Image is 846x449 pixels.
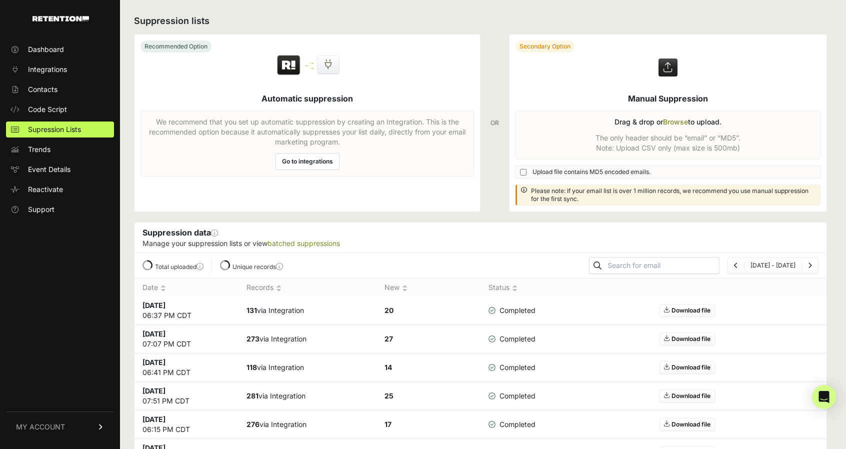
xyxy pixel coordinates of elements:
img: no_sort-eaf950dc5ab64cae54d48a5578032e96f70b2ecb7d747501f34c8f2db400fb66.gif [402,284,407,292]
a: Download file [659,304,715,317]
strong: 14 [384,363,392,371]
a: Go to integrations [275,153,339,170]
strong: 281 [246,391,258,400]
a: Previous [734,261,738,269]
strong: 25 [384,391,393,400]
img: no_sort-eaf950dc5ab64cae54d48a5578032e96f70b2ecb7d747501f34c8f2db400fb66.gif [512,284,517,292]
p: We recommend that you set up automatic suppression by creating an Integration. This is the recomm... [147,117,467,147]
a: batched suppressions [267,239,340,247]
a: Next [808,261,812,269]
strong: 131 [246,306,257,314]
td: 07:07 PM CDT [134,325,238,353]
span: Reactivate [28,184,63,194]
td: 06:41 PM CDT [134,353,238,382]
strong: [DATE] [142,358,165,366]
span: Contacts [28,84,57,94]
span: Completed [488,362,535,372]
a: Code Script [6,101,114,117]
span: Completed [488,305,535,315]
strong: 20 [384,306,393,314]
label: Unique records [232,263,283,270]
div: Suppression data [134,222,826,252]
td: via Integration [238,382,377,410]
label: Total uploaded [155,263,203,270]
td: 06:15 PM CDT [134,410,238,439]
div: OR [490,34,499,212]
div: Open Intercom Messenger [812,385,836,409]
a: Download file [659,361,715,374]
a: Support [6,201,114,217]
strong: [DATE] [142,301,165,309]
div: Recommended Option [140,40,211,52]
a: Dashboard [6,41,114,57]
img: no_sort-eaf950dc5ab64cae54d48a5578032e96f70b2ecb7d747501f34c8f2db400fb66.gif [276,284,281,292]
td: via Integration [238,353,377,382]
strong: 273 [246,334,259,343]
input: Upload file contains MD5 encoded emails. [520,169,526,175]
strong: 27 [384,334,393,343]
strong: [DATE] [142,415,165,423]
span: Completed [488,391,535,401]
a: Trends [6,141,114,157]
strong: [DATE] [142,329,165,338]
a: Download file [659,418,715,431]
span: Supression Lists [28,124,81,134]
a: Contacts [6,81,114,97]
h2: Suppression lists [134,14,827,28]
span: MY ACCOUNT [16,422,65,432]
a: Supression Lists [6,121,114,137]
td: via Integration [238,410,377,439]
img: integration [305,65,313,66]
a: Reactivate [6,181,114,197]
span: Event Details [28,164,70,174]
td: 06:37 PM CDT [134,296,238,325]
span: Support [28,204,54,214]
span: Code Script [28,104,67,114]
a: Download file [659,332,715,345]
span: Trends [28,144,50,154]
td: 07:51 PM CDT [134,382,238,410]
a: Integrations [6,61,114,77]
td: via Integration [238,296,377,325]
span: Dashboard [28,44,64,54]
th: Records [238,278,377,297]
h5: Automatic suppression [261,92,353,104]
img: integration [305,67,313,69]
span: Completed [488,419,535,429]
a: MY ACCOUNT [6,411,114,442]
img: Retention [276,54,301,76]
p: Manage your suppression lists or view [142,238,818,248]
nav: Page navigation [727,257,818,274]
img: no_sort-eaf950dc5ab64cae54d48a5578032e96f70b2ecb7d747501f34c8f2db400fb66.gif [160,284,166,292]
li: [DATE] - [DATE] [744,261,801,269]
span: Upload file contains MD5 encoded emails. [532,168,650,176]
img: integration [305,62,313,64]
strong: 17 [384,420,391,428]
input: Search for email [605,258,719,272]
img: Retention.com [32,16,89,21]
a: Download file [659,389,715,402]
span: Completed [488,334,535,344]
th: Status [480,278,549,297]
span: Integrations [28,64,67,74]
td: via Integration [238,325,377,353]
th: New [376,278,480,297]
th: Date [134,278,238,297]
strong: 118 [246,363,257,371]
strong: [DATE] [142,386,165,395]
strong: 276 [246,420,259,428]
a: Event Details [6,161,114,177]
